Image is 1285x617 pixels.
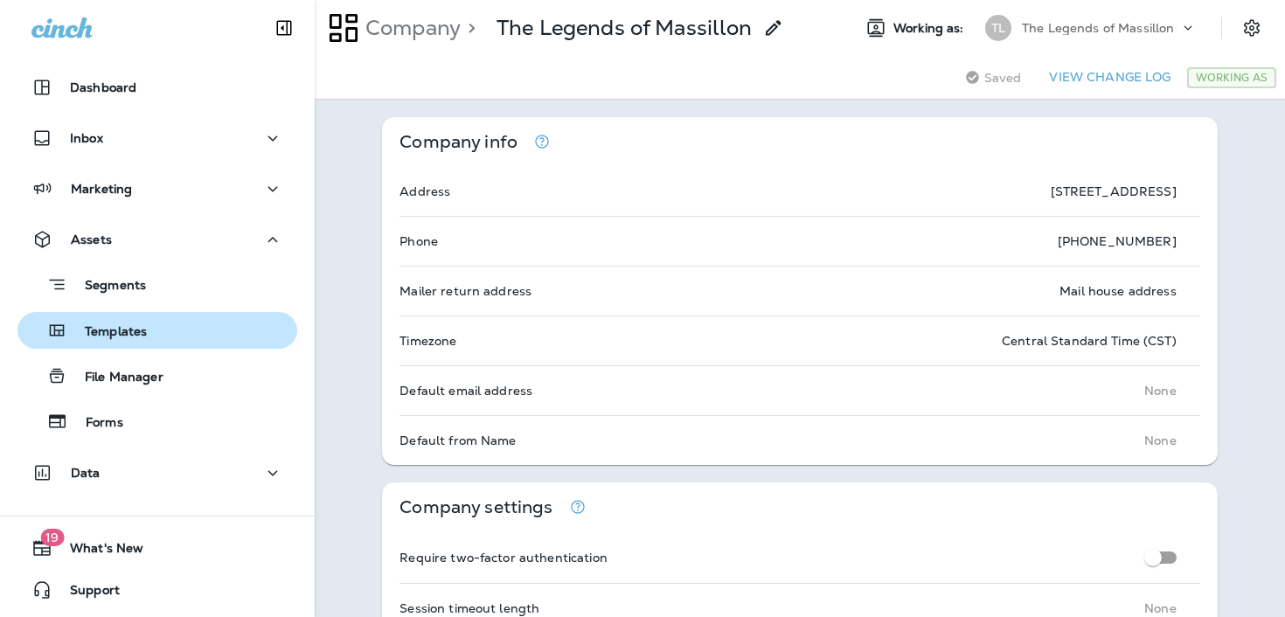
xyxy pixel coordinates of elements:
[71,232,112,246] p: Assets
[1187,67,1276,88] div: Working As
[17,312,297,349] button: Templates
[1022,21,1174,35] p: The Legends of Massillon
[461,15,476,41] p: >
[17,530,297,565] button: 19What's New
[399,184,450,198] p: Address
[17,403,297,440] button: Forms
[67,370,163,386] p: File Manager
[358,15,461,41] p: Company
[70,131,103,145] p: Inbox
[985,15,1011,41] div: TL
[68,415,123,432] p: Forms
[1144,601,1177,615] p: None
[399,433,516,447] p: Default from Name
[399,601,539,615] p: Session timeout length
[399,284,531,298] p: Mailer return address
[1144,433,1177,447] p: None
[67,324,147,341] p: Templates
[399,500,552,515] p: Company settings
[17,222,297,257] button: Assets
[17,70,297,105] button: Dashboard
[260,10,309,45] button: Collapse Sidebar
[52,583,120,604] span: Support
[1058,234,1177,248] p: [PHONE_NUMBER]
[1051,184,1177,198] p: [STREET_ADDRESS]
[17,357,297,394] button: File Manager
[40,529,64,546] span: 19
[1236,12,1268,44] button: Settings
[17,171,297,206] button: Marketing
[71,182,132,196] p: Marketing
[1144,384,1177,398] p: None
[1059,284,1177,298] p: Mail house address
[71,466,101,480] p: Data
[67,278,146,295] p: Segments
[984,71,1022,85] span: Saved
[399,551,608,565] p: Require two-factor authentication
[497,15,752,41] p: The Legends of Massillon
[399,334,456,348] p: Timezone
[1002,334,1177,348] p: Central Standard Time (CST)
[17,266,297,303] button: Segments
[399,135,517,149] p: Company info
[893,21,968,36] span: Working as:
[17,455,297,490] button: Data
[399,234,438,248] p: Phone
[399,384,532,398] p: Default email address
[70,80,136,94] p: Dashboard
[1042,64,1177,91] button: View Change Log
[52,541,143,562] span: What's New
[17,572,297,607] button: Support
[17,121,297,156] button: Inbox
